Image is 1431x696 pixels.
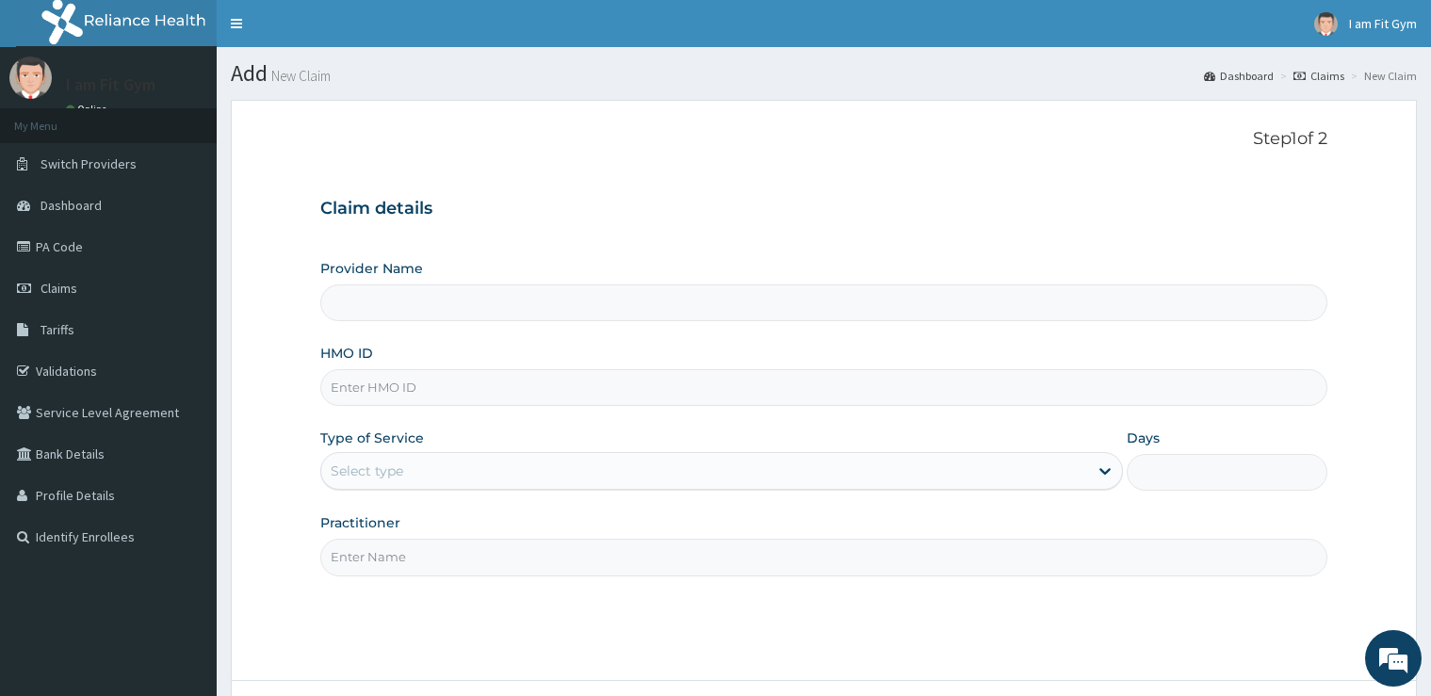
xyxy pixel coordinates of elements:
[9,57,52,99] img: User Image
[320,369,1326,406] input: Enter HMO ID
[320,199,1326,219] h3: Claim details
[1349,15,1417,32] span: I am Fit Gym
[268,69,331,83] small: New Claim
[320,129,1326,150] p: Step 1 of 2
[1293,68,1344,84] a: Claims
[320,259,423,278] label: Provider Name
[331,461,403,480] div: Select type
[66,103,111,116] a: Online
[41,280,77,297] span: Claims
[1127,429,1160,447] label: Days
[231,61,1417,86] h1: Add
[320,344,373,363] label: HMO ID
[41,197,102,214] span: Dashboard
[41,321,74,338] span: Tariffs
[320,539,1326,575] input: Enter Name
[320,513,400,532] label: Practitioner
[1314,12,1338,36] img: User Image
[1346,68,1417,84] li: New Claim
[66,76,155,93] p: I am Fit Gym
[320,429,424,447] label: Type of Service
[41,155,137,172] span: Switch Providers
[1204,68,1274,84] a: Dashboard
